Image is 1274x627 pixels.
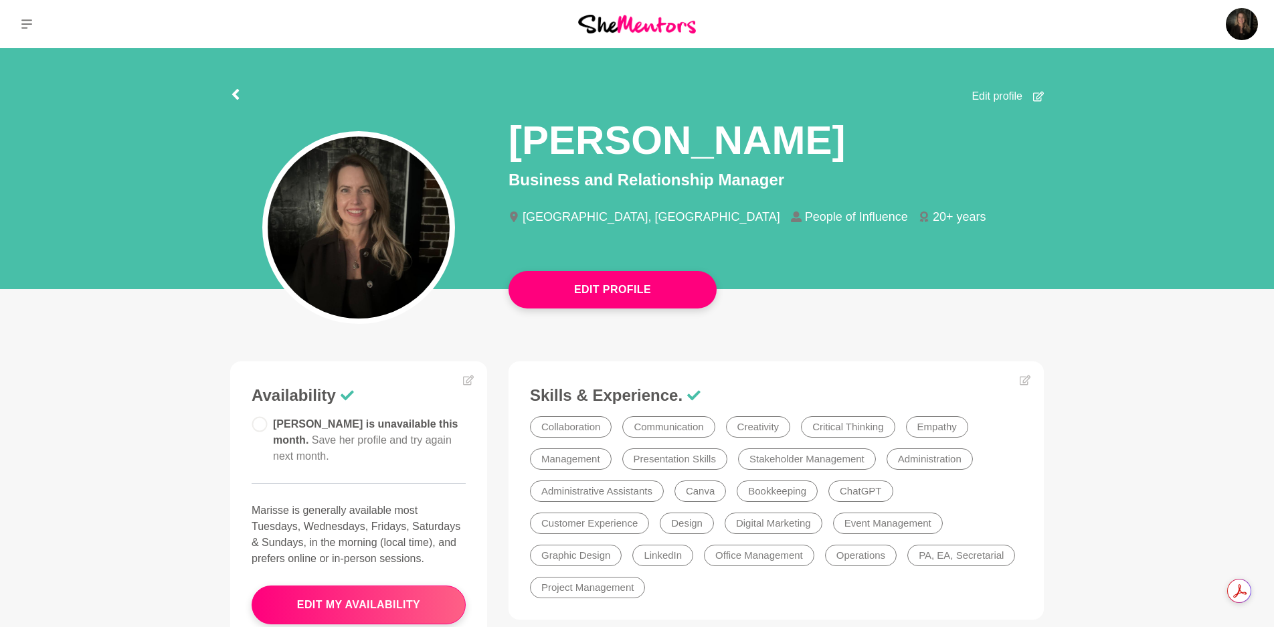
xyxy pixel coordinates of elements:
img: Marisse van den Berg [1226,8,1258,40]
p: Marisse is generally available most Tuesdays, Wednesdays, Fridays, Saturdays & Sundays, in the mo... [252,503,466,567]
span: Edit profile [972,88,1022,104]
button: edit my availability [252,586,466,624]
h1: [PERSON_NAME] [509,115,845,165]
p: Business and Relationship Manager [509,168,1044,192]
li: [GEOGRAPHIC_DATA], [GEOGRAPHIC_DATA] [509,211,791,223]
li: 20+ years [919,211,997,223]
button: Edit Profile [509,271,717,308]
li: People of Influence [791,211,919,223]
span: Save her profile and try again next month. [273,434,452,462]
span: [PERSON_NAME] is unavailable this month. [273,418,458,462]
img: She Mentors Logo [578,15,696,33]
h3: Skills & Experience. [530,385,1022,406]
h3: Availability [252,385,466,406]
